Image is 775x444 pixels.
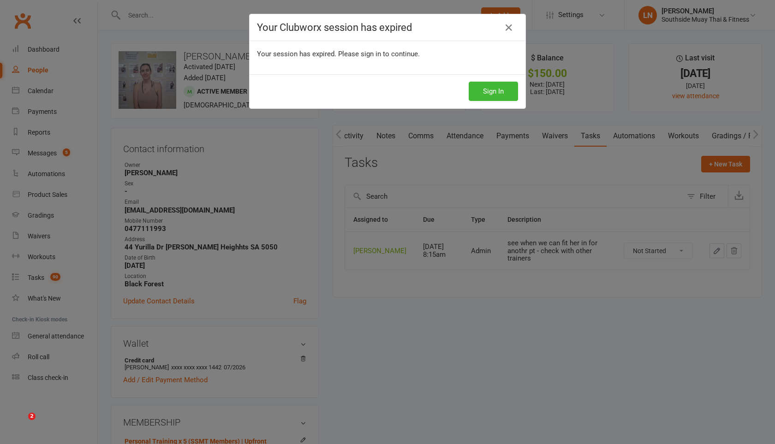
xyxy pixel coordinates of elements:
[469,82,518,101] button: Sign In
[257,22,518,33] h4: Your Clubworx session has expired
[9,413,31,435] iframe: Intercom live chat
[28,413,36,420] span: 2
[501,20,516,35] a: Close
[257,50,420,58] span: Your session has expired. Please sign in to continue.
